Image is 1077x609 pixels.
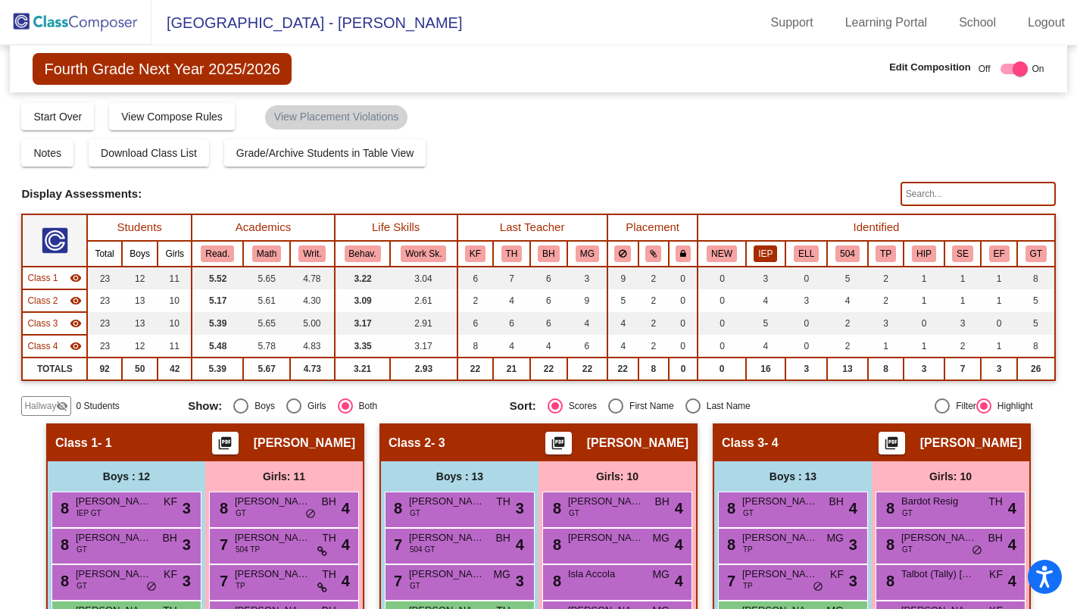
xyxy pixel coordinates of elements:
button: GT [1025,245,1047,262]
th: Keep with students [638,241,669,267]
th: New Student [698,241,745,267]
button: HIP [912,245,936,262]
th: Boys [122,241,158,267]
td: 11 [158,267,192,289]
td: 8 [457,335,494,358]
td: 22 [530,358,567,380]
span: BH [496,530,510,546]
td: 3.35 [335,335,391,358]
td: 1 [868,335,904,358]
td: 2 [638,289,669,312]
span: TH [322,567,336,582]
a: Support [759,11,826,35]
td: 5.00 [290,312,335,335]
button: IEP [754,245,777,262]
span: [PERSON_NAME] [568,494,644,509]
td: 23 [87,335,122,358]
td: 7 [944,358,982,380]
td: 9 [607,267,638,289]
th: Total [87,241,122,267]
td: 12 [122,335,158,358]
span: Grade/Archive Students in Table View [236,147,414,159]
span: 0 Students [76,399,119,413]
span: Class 2 [389,436,431,451]
td: 3 [746,267,786,289]
button: Math [252,245,281,262]
td: Emilee Chavez - 3 [22,289,87,312]
th: Academics [192,214,335,241]
span: BH [988,530,1003,546]
td: 5.61 [243,289,290,312]
td: 5.78 [243,335,290,358]
th: Gifted and Talented [1017,241,1055,267]
span: 4 [516,533,524,556]
td: 11 [158,335,192,358]
button: Work Sk. [401,245,446,262]
td: 8 [1017,335,1055,358]
td: 7 [493,267,530,289]
td: 5 [827,267,867,289]
span: GT [743,507,754,519]
td: 13 [122,289,158,312]
span: Show: [188,399,222,413]
span: Class 2 [27,294,58,308]
span: 3 [516,497,524,520]
span: [PERSON_NAME] [235,567,311,582]
td: 6 [493,312,530,335]
th: Highly Involved Parent [904,241,944,267]
button: Read. [201,245,234,262]
td: 1 [944,289,982,312]
mat-icon: visibility [70,272,82,284]
span: 4 [675,533,683,556]
button: EF [989,245,1010,262]
mat-chip: View Placement Violations [265,105,407,130]
td: 3.09 [335,289,391,312]
td: 23 [87,312,122,335]
td: 8 [868,358,904,380]
td: 13 [827,358,867,380]
span: 8 [390,500,402,517]
td: 3.17 [390,335,457,358]
td: 5.67 [243,358,290,380]
td: 3 [868,312,904,335]
td: 0 [785,312,827,335]
th: Bridget Haber [530,241,567,267]
div: Boys : 13 [381,461,538,492]
span: 8 [723,500,735,517]
span: TH [496,494,510,510]
div: Girls: 11 [205,461,363,492]
th: Gifted Talent Pool [868,241,904,267]
div: Highlight [991,399,1033,413]
td: 2 [827,312,867,335]
td: 1 [904,335,944,358]
td: 3 [944,312,982,335]
td: 4.83 [290,335,335,358]
span: 3 [849,533,857,556]
span: 8 [216,500,228,517]
td: 12 [122,267,158,289]
a: School [947,11,1008,35]
td: 92 [87,358,122,380]
button: KF [465,245,485,262]
span: Fourth Grade Next Year 2025/2026 [33,53,291,85]
td: 0 [669,289,698,312]
td: 3.17 [335,312,391,335]
span: Class 3 [722,436,764,451]
td: 2 [638,312,669,335]
mat-radio-group: Select an option [188,398,498,414]
td: 4 [493,335,530,358]
td: 4 [530,335,567,358]
td: 2 [638,267,669,289]
div: Both [353,399,378,413]
span: KF [164,494,177,510]
th: Executive Functioning [981,241,1017,267]
td: 6 [530,289,567,312]
span: 4 [675,497,683,520]
td: 6 [530,267,567,289]
td: 6 [457,312,494,335]
span: [PERSON_NAME] [409,567,485,582]
td: 2 [827,335,867,358]
span: TH [988,494,1003,510]
td: 0 [698,312,745,335]
span: [PERSON_NAME] [76,530,151,545]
